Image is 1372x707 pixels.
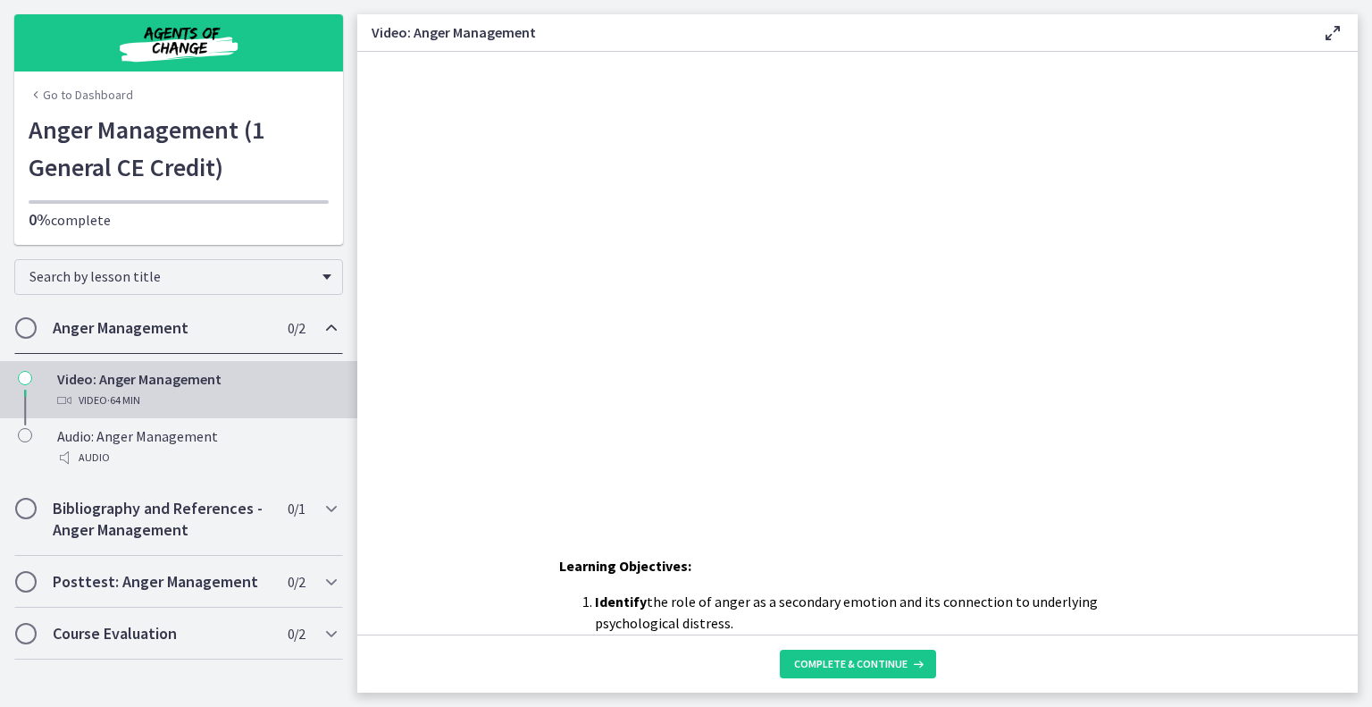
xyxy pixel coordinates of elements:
[357,52,1358,514] iframe: Video Lesson
[595,634,1156,677] li: mindfulness and perspective-based strategies to help clients recognize and regulate anger in real...
[29,209,329,231] p: complete
[57,368,336,411] div: Video: Anger Management
[53,498,271,541] h2: Bibliography and References - Anger Management
[595,591,1156,634] li: the role of anger as a secondary emotion and its connection to underlying psychological distress.
[57,390,336,411] div: Video
[53,623,271,644] h2: Course Evaluation
[29,267,314,285] span: Search by lesson title
[288,317,305,339] span: 0 / 2
[29,209,51,230] span: 0%
[288,571,305,593] span: 0 / 2
[57,447,336,468] div: Audio
[107,390,140,411] span: · 64 min
[53,317,271,339] h2: Anger Management
[780,650,936,678] button: Complete & continue
[794,657,908,671] span: Complete & continue
[372,21,1293,43] h3: Video: Anger Management
[71,21,286,64] img: Agents of Change
[57,425,336,468] div: Audio: Anger Management
[29,86,133,104] a: Go to Dashboard
[53,571,271,593] h2: Posttest: Anger Management
[595,593,647,610] strong: Identify
[559,557,691,575] span: Learning Objectives:
[29,111,329,186] h1: Anger Management (1 General CE Credit)
[288,498,305,519] span: 0 / 1
[288,623,305,644] span: 0 / 2
[14,259,343,295] div: Search by lesson title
